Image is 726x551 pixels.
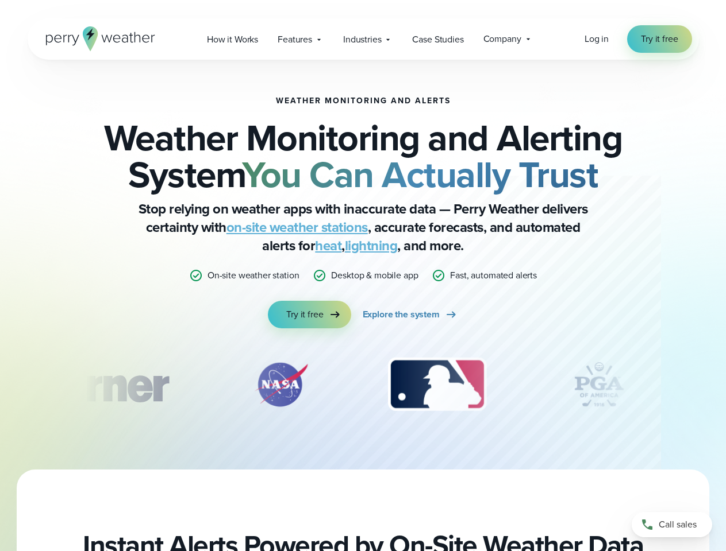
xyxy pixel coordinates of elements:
span: Explore the system [363,308,440,321]
p: Fast, automated alerts [450,269,537,282]
a: Case Studies [402,28,473,51]
span: How it Works [207,33,258,46]
span: Log in [585,32,609,45]
span: Industries [343,33,381,46]
img: Turner-Construction_1.svg [22,356,185,413]
span: Case Studies [412,33,463,46]
a: on-site weather stations [226,217,368,238]
img: MLB.svg [377,356,498,413]
a: lightning [345,235,398,256]
p: On-site weather station [208,269,299,282]
span: Features [278,33,312,46]
img: NASA.svg [241,356,321,413]
h1: Weather Monitoring and Alerts [276,96,451,106]
a: Explore the system [363,301,458,328]
strong: You Can Actually Trust [242,148,598,201]
span: Call sales [659,518,697,531]
div: 2 of 12 [241,356,321,413]
p: Desktop & mobile app [331,269,418,282]
img: PGA.svg [553,356,645,413]
div: 4 of 12 [553,356,645,413]
span: Company [483,32,521,46]
span: Try it free [641,32,678,46]
a: heat [315,235,341,256]
a: Try it free [268,301,351,328]
p: Stop relying on weather apps with inaccurate data — Perry Weather delivers certainty with , accur... [133,200,593,255]
div: 1 of 12 [22,356,185,413]
a: Try it free [627,25,692,53]
a: How it Works [197,28,268,51]
div: 3 of 12 [377,356,498,413]
span: Try it free [286,308,323,321]
h2: Weather Monitoring and Alerting System [85,119,642,193]
div: slideshow [85,356,642,419]
a: Log in [585,32,609,46]
a: Call sales [632,512,712,537]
